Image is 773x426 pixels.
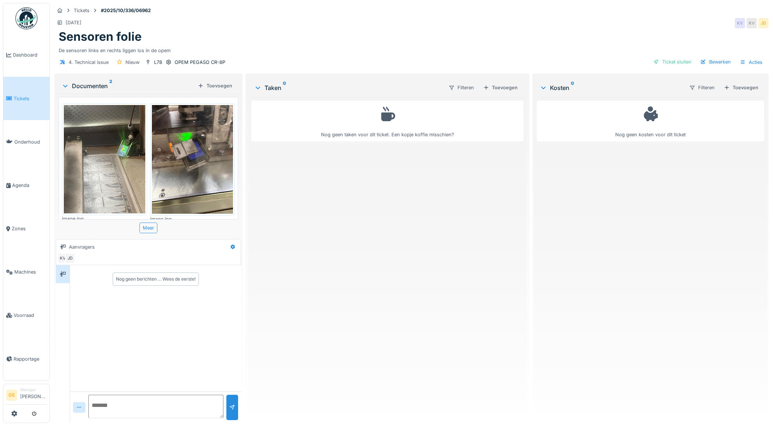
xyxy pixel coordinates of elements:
div: Tickets [74,7,90,14]
h1: Sensoren folie [59,30,142,44]
a: Tickets [3,77,50,120]
div: KV [735,18,745,28]
div: Aanvragers [69,243,95,250]
div: KV [747,18,757,28]
span: Onderhoud [14,138,47,145]
div: Nog geen kosten voor dit ticket [542,104,759,138]
div: Documenten [62,82,195,90]
sup: 2 [109,82,112,90]
div: Bewerken [697,57,734,67]
div: Taken [254,83,442,92]
div: Kosten [540,83,683,92]
div: De sensoren links en rechts liggen los in de opem [59,44,764,54]
li: [PERSON_NAME] [20,387,47,403]
img: nu1piuqbvzk4x3x6ag0w9h2l2x5n [64,105,145,213]
div: JD [65,253,75,263]
sup: 0 [283,83,286,92]
div: Toevoegen [480,83,521,93]
a: Rapportage [3,337,50,380]
div: Meer [139,223,157,233]
div: Nog geen berichten … Wees de eerste! [116,276,196,282]
span: Voorraad [14,312,47,319]
span: Zones [12,225,47,232]
div: Toevoegen [195,81,235,91]
a: Dashboard [3,33,50,77]
div: Toevoegen [721,83,761,93]
div: Acties [737,57,766,68]
div: L78 [154,59,162,66]
a: Agenda [3,163,50,207]
span: Dashboard [13,51,47,58]
a: GE Manager[PERSON_NAME] [6,387,47,405]
span: Tickets [14,95,47,102]
span: Agenda [12,182,47,189]
a: Machines [3,250,50,294]
div: Nieuw [125,59,139,66]
div: JD [758,18,769,28]
div: Manager [20,387,47,393]
img: ucytmih96omtbj6k5pm6vhdnvqxo [152,105,233,213]
div: Filteren [445,82,477,93]
span: Rapportage [14,355,47,362]
span: Machines [14,268,47,275]
div: image.jpg [62,215,147,222]
sup: 0 [571,83,574,92]
div: OPEM PEGASO CR-8P [175,59,225,66]
div: Nog geen taken voor dit ticket. Een kopje koffie misschien? [256,104,519,138]
li: GE [6,390,17,401]
div: Ticket sluiten [650,57,694,67]
div: Filteren [686,82,718,93]
a: Voorraad [3,294,50,337]
a: Zones [3,207,50,250]
img: Badge_color-CXgf-gQk.svg [15,7,37,29]
div: KV [58,253,68,263]
a: Onderhoud [3,120,50,163]
strong: #2025/10/336/06962 [98,7,154,14]
div: [DATE] [66,19,81,26]
div: 4. Technical issue [69,59,109,66]
div: image.jpg [150,216,235,223]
